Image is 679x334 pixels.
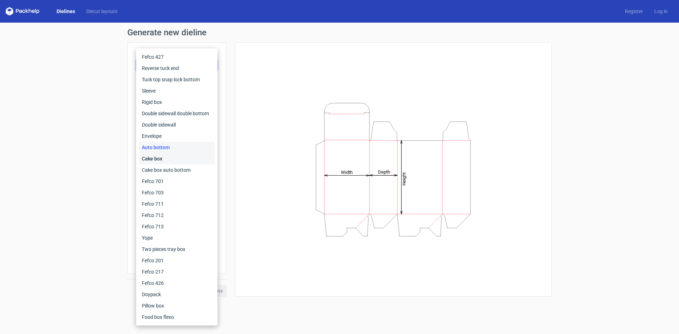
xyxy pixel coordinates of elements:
[139,311,215,323] div: Food box flexo
[51,8,81,15] a: Dielines
[619,8,649,15] a: Register
[139,266,215,277] div: Fefco 217
[139,277,215,289] div: Fefco 426
[139,130,215,142] div: Envelope
[139,74,215,85] div: Tuck top snap lock bottom
[139,142,215,153] div: Auto bottom
[139,232,215,244] div: Yope
[139,176,215,187] div: Fefco 701
[139,164,215,176] div: Cake box auto bottom
[139,300,215,311] div: Pillow box
[139,63,215,74] div: Reverse tuck end
[139,108,215,119] div: Double sidewall double bottom
[649,8,673,15] a: Log in
[139,210,215,221] div: Fefco 712
[139,221,215,232] div: Fefco 713
[341,169,353,175] tspan: Width
[139,255,215,266] div: Fefco 201
[127,28,552,37] h1: Generate new dieline
[378,169,390,175] tspan: Depth
[139,51,215,63] div: Fefco 427
[139,187,215,198] div: Fefco 703
[139,119,215,130] div: Double sidewall
[139,244,215,255] div: Two pieces tray box
[139,153,215,164] div: Cake box
[139,85,215,96] div: Sleeve
[81,8,123,15] a: Diecut layouts
[139,198,215,210] div: Fefco 711
[139,289,215,300] div: Doypack
[401,172,407,185] tspan: Height
[139,96,215,108] div: Rigid box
